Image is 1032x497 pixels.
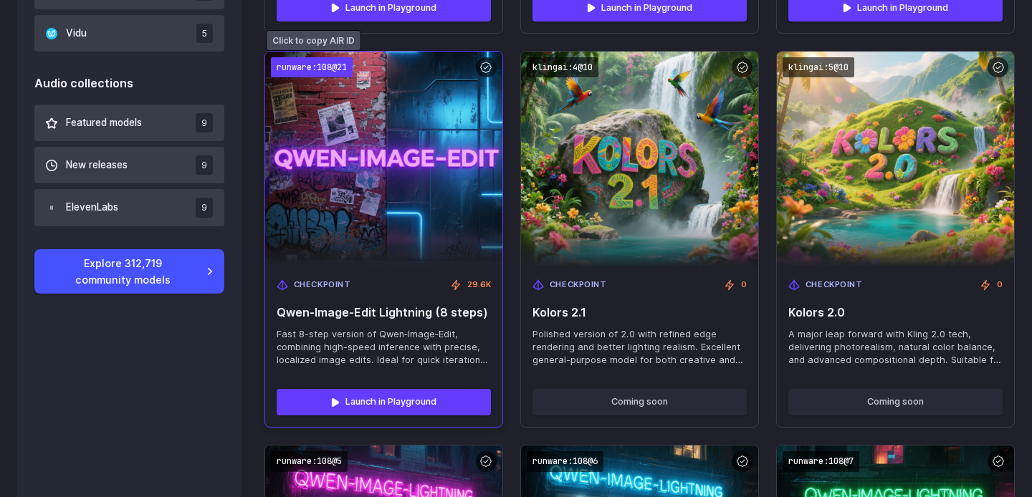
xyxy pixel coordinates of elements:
span: 9 [196,155,213,175]
button: Coming soon [532,389,747,415]
span: 29.6K [467,279,491,291]
code: runware:108@6 [527,451,603,472]
code: klingai:5@10 [783,57,854,78]
span: Featured models [66,115,142,131]
code: runware:108@7 [783,451,859,472]
span: 9 [196,113,213,132]
a: Explore 312,719 community models [34,249,224,294]
span: Checkpoint [806,279,863,291]
span: Checkpoint [294,279,351,291]
span: Qwen‑Image‑Edit Lightning (8 steps) [277,306,491,319]
button: Vidu 5 [34,15,224,52]
span: ElevenLabs [66,200,118,216]
code: runware:108@5 [271,451,348,472]
span: Checkpoint [550,279,607,291]
code: runware:108@21 [271,57,353,78]
button: New releases 9 [34,147,224,183]
button: ElevenLabs 9 [34,189,224,226]
span: Kolors 2.1 [532,306,747,319]
span: 0 [997,279,1003,291]
span: Vidu [66,26,87,42]
span: 5 [196,24,213,43]
div: Audio collections [34,74,224,93]
span: New releases [66,158,128,173]
span: 9 [196,198,213,217]
button: Coming soon [788,389,1003,415]
img: Kolors 2.0 [777,52,1014,267]
img: Qwen‑Image‑Edit Lightning (8 steps) [253,41,514,278]
span: Kolors 2.0 [788,306,1003,319]
code: klingai:4@10 [527,57,598,78]
span: Fast 8-step version of Qwen‑Image‑Edit, combining high-speed inference with precise, localized im... [277,328,491,367]
button: Featured models 9 [34,105,224,141]
span: 0 [741,279,747,291]
span: Polished version of 2.0 with refined edge rendering and better lighting realism. Excellent genera... [532,328,747,367]
span: A major leap forward with Kling 2.0 tech, delivering photorealism, natural color balance, and adv... [788,328,1003,367]
img: Kolors 2.1 [521,52,758,267]
a: Launch in Playground [277,389,491,415]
